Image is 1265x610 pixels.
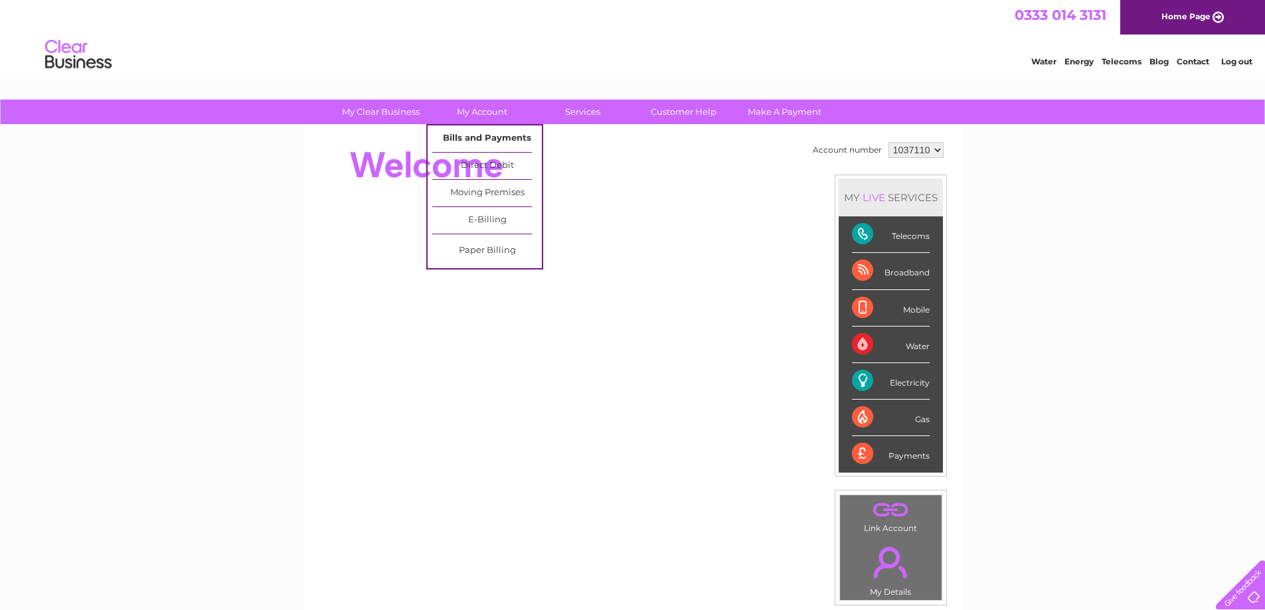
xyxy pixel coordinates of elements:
[432,238,542,264] a: Paper Billing
[432,125,542,152] a: Bills and Payments
[432,180,542,206] a: Moving Premises
[1015,7,1106,23] a: 0333 014 3131
[839,536,942,601] td: My Details
[852,290,930,327] div: Mobile
[629,100,738,124] a: Customer Help
[852,253,930,289] div: Broadband
[809,139,885,161] td: Account number
[843,498,938,522] a: .
[852,400,930,436] div: Gas
[319,7,947,64] div: Clear Business is a trading name of Verastar Limited (registered in [GEOGRAPHIC_DATA] No. 3667643...
[1221,56,1252,66] a: Log out
[427,100,537,124] a: My Account
[1064,56,1094,66] a: Energy
[852,363,930,400] div: Electricity
[843,539,938,585] a: .
[839,179,943,216] div: MY SERVICES
[1177,56,1209,66] a: Contact
[44,35,112,75] img: logo.png
[326,100,436,124] a: My Clear Business
[852,216,930,253] div: Telecoms
[432,153,542,179] a: Direct Debit
[1102,56,1141,66] a: Telecoms
[1031,56,1056,66] a: Water
[432,207,542,234] a: E-Billing
[730,100,839,124] a: Make A Payment
[852,327,930,363] div: Water
[1149,56,1169,66] a: Blog
[528,100,637,124] a: Services
[860,191,888,204] div: LIVE
[852,436,930,472] div: Payments
[839,495,942,536] td: Link Account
